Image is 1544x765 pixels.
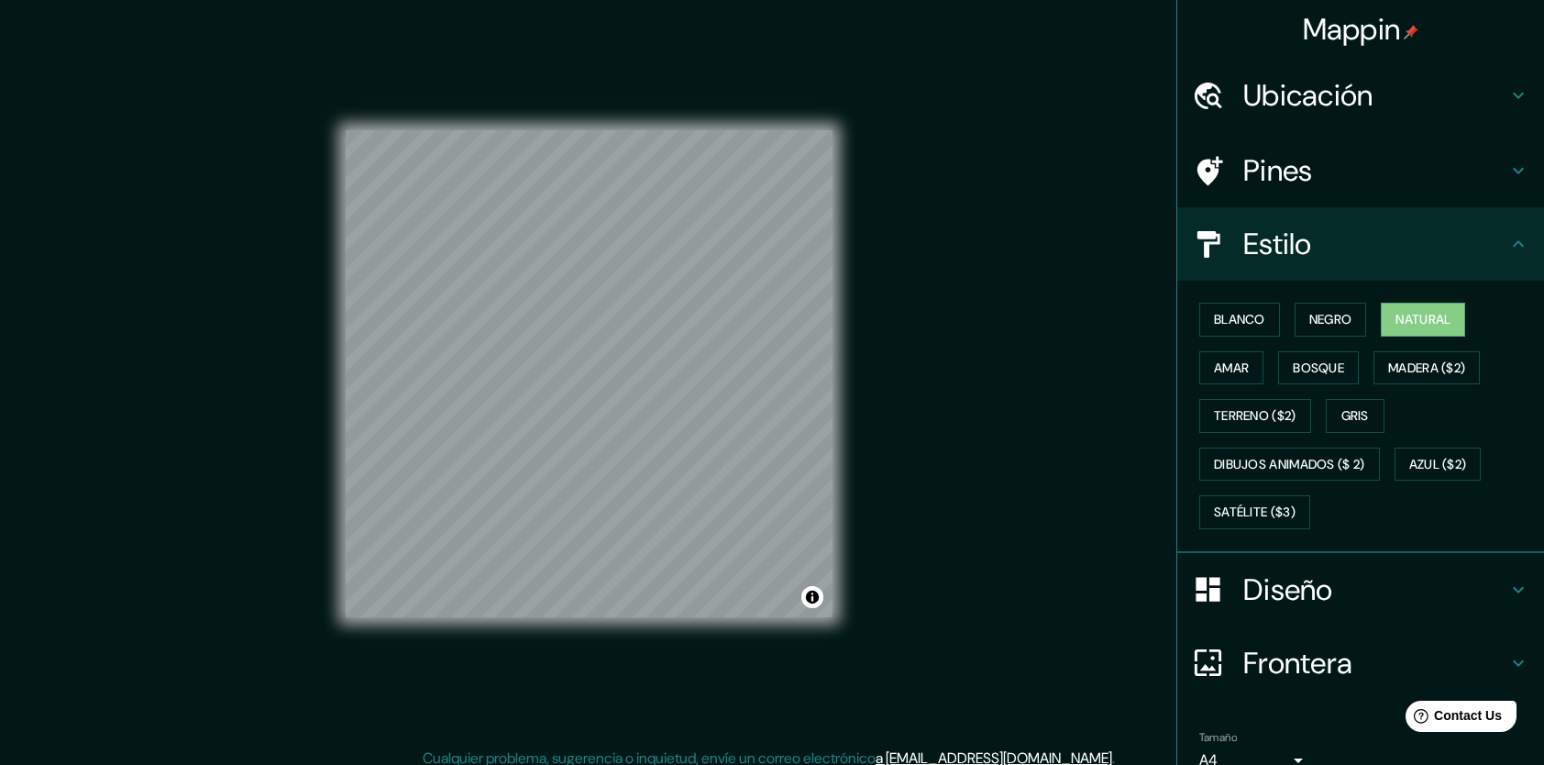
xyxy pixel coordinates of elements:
[1243,645,1507,682] h4: Frontera
[1381,303,1465,337] button: Natural
[1341,405,1369,427] font: Gris
[801,586,823,608] button: Alternar atribución
[1293,357,1344,380] font: Bosque
[1243,152,1507,189] h4: Pines
[1404,25,1418,39] img: pin-icon.png
[1199,351,1263,385] button: Amar
[1395,308,1450,331] font: Natural
[1177,207,1544,281] div: Estilo
[1177,134,1544,207] div: Pines
[1214,308,1265,331] font: Blanco
[1177,59,1544,132] div: Ubicación
[1177,626,1544,700] div: Frontera
[1214,453,1365,476] font: Dibujos animados ($ 2)
[1373,351,1480,385] button: Madera ($2)
[1243,77,1507,114] h4: Ubicación
[1381,693,1524,745] iframe: Help widget launcher
[1409,453,1467,476] font: Azul ($2)
[1326,399,1384,433] button: Gris
[1199,303,1280,337] button: Blanco
[1295,303,1367,337] button: Negro
[1303,10,1401,49] font: Mappin
[1214,357,1249,380] font: Amar
[346,130,833,617] canvas: Mapa
[1388,357,1465,380] font: Madera ($2)
[1214,405,1296,427] font: Terreno ($2)
[1199,729,1237,745] label: Tamaño
[1199,448,1380,482] button: Dibujos animados ($ 2)
[1199,399,1311,433] button: Terreno ($2)
[1278,351,1359,385] button: Bosque
[1309,308,1352,331] font: Negro
[1243,226,1507,262] h4: Estilo
[1177,553,1544,626] div: Diseño
[1199,495,1310,529] button: Satélite ($3)
[1243,571,1507,608] h4: Diseño
[1214,501,1296,524] font: Satélite ($3)
[1395,448,1482,482] button: Azul ($2)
